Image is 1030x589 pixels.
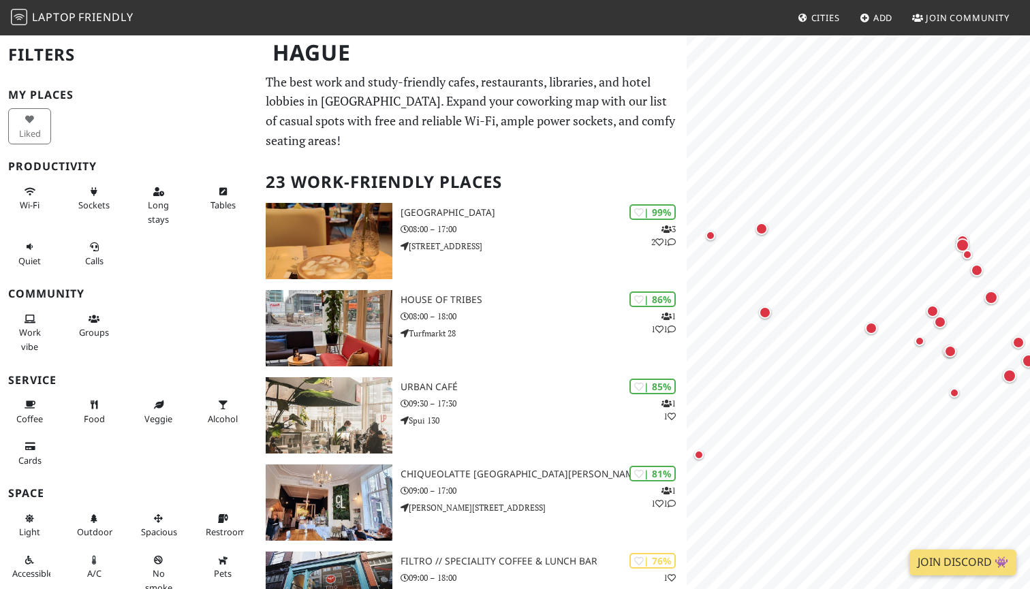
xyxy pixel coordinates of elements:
[651,223,676,249] p: 3 2 1
[20,199,40,211] span: Stable Wi-Fi
[854,5,899,30] a: Add
[73,236,116,272] button: Calls
[753,220,770,238] div: Map marker
[1010,334,1027,351] div: Map marker
[87,567,102,579] span: Air conditioned
[266,290,392,366] img: House of Tribes
[8,435,51,471] button: Cards
[11,9,27,25] img: LaptopFriendly
[78,10,133,25] span: Friendly
[257,290,687,366] a: House of Tribes | 86% 111 House of Tribes 08:00 – 18:00 Turfmarkt 28
[19,326,41,352] span: People working
[401,501,687,514] p: [PERSON_NAME][STREET_ADDRESS]
[8,236,51,272] button: Quiet
[266,203,392,279] img: Barista Cafe Frederikstraat
[651,310,676,336] p: 1 1 1
[8,89,249,101] h3: My Places
[401,240,687,253] p: [STREET_ADDRESS]
[629,291,676,307] div: | 86%
[651,484,676,510] p: 1 1 1
[73,394,116,430] button: Food
[32,10,76,25] span: Laptop
[862,319,880,337] div: Map marker
[401,414,687,427] p: Spui 130
[401,294,687,306] h3: House of Tribes
[401,571,687,584] p: 09:00 – 18:00
[137,180,180,230] button: Long stays
[8,180,51,217] button: Wi-Fi
[144,413,172,425] span: Veggie
[629,379,676,394] div: | 85%
[401,207,687,219] h3: [GEOGRAPHIC_DATA]
[8,487,249,500] h3: Space
[629,553,676,569] div: | 76%
[202,507,245,543] button: Restroom
[8,374,249,387] h3: Service
[8,507,51,543] button: Light
[206,526,246,538] span: Restroom
[266,464,392,541] img: Chiqueolatte Den Haag
[702,227,719,244] div: Map marker
[202,394,245,430] button: Alcohol
[202,549,245,585] button: Pets
[137,507,180,543] button: Spacious
[907,5,1015,30] a: Join Community
[811,12,840,24] span: Cities
[401,223,687,236] p: 08:00 – 17:00
[401,397,687,410] p: 09:30 – 17:30
[691,447,707,463] div: Map marker
[137,394,180,430] button: Veggie
[73,308,116,344] button: Groups
[8,34,249,76] h2: Filters
[257,203,687,279] a: Barista Cafe Frederikstraat | 99% 321 [GEOGRAPHIC_DATA] 08:00 – 17:00 [STREET_ADDRESS]
[78,199,110,211] span: Power sockets
[266,161,678,203] h2: 23 Work-Friendly Places
[73,180,116,217] button: Sockets
[946,385,963,401] div: Map marker
[401,556,687,567] h3: Filtro // Speciality Coffee & Lunch Bar
[664,571,676,584] p: 1
[661,397,676,423] p: 1 1
[8,160,249,173] h3: Productivity
[202,180,245,217] button: Tables
[629,204,676,220] div: | 99%
[148,199,169,225] span: Long stays
[8,394,51,430] button: Coffee
[8,287,249,300] h3: Community
[931,313,949,331] div: Map marker
[924,302,941,320] div: Map marker
[11,6,134,30] a: LaptopFriendly LaptopFriendly
[401,310,687,323] p: 08:00 – 18:00
[792,5,845,30] a: Cities
[629,466,676,481] div: | 81%
[909,550,1016,575] a: Join Discord 👾
[257,377,687,453] a: Urban Café | 85% 11 Urban Café 09:30 – 17:30 Spui 130
[401,484,687,497] p: 09:00 – 17:00
[18,454,42,466] span: Credit cards
[77,526,112,538] span: Outdoor area
[911,333,928,349] div: Map marker
[1000,366,1019,385] div: Map marker
[401,381,687,393] h3: Urban Café
[873,12,893,24] span: Add
[141,526,177,538] span: Spacious
[266,377,392,453] img: Urban Café
[84,413,105,425] span: Food
[262,34,684,71] h1: Hague
[19,526,40,538] span: Natural light
[968,261,986,279] div: Map marker
[210,199,236,211] span: Work-friendly tables
[926,12,1010,24] span: Join Community
[756,304,774,321] div: Map marker
[208,413,238,425] span: Alcohol
[257,464,687,541] a: Chiqueolatte Den Haag | 81% 111 Chiqueolatte [GEOGRAPHIC_DATA][PERSON_NAME] 09:00 – 17:00 [PERSON...
[940,343,958,360] div: Map marker
[941,343,959,360] div: Map marker
[953,236,972,255] div: Map marker
[16,413,43,425] span: Coffee
[266,72,678,150] p: The best work and study-friendly cafes, restaurants, libraries, and hotel lobbies in [GEOGRAPHIC_...
[73,507,116,543] button: Outdoor
[959,246,976,263] div: Map marker
[954,232,971,250] div: Map marker
[8,308,51,357] button: Work vibe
